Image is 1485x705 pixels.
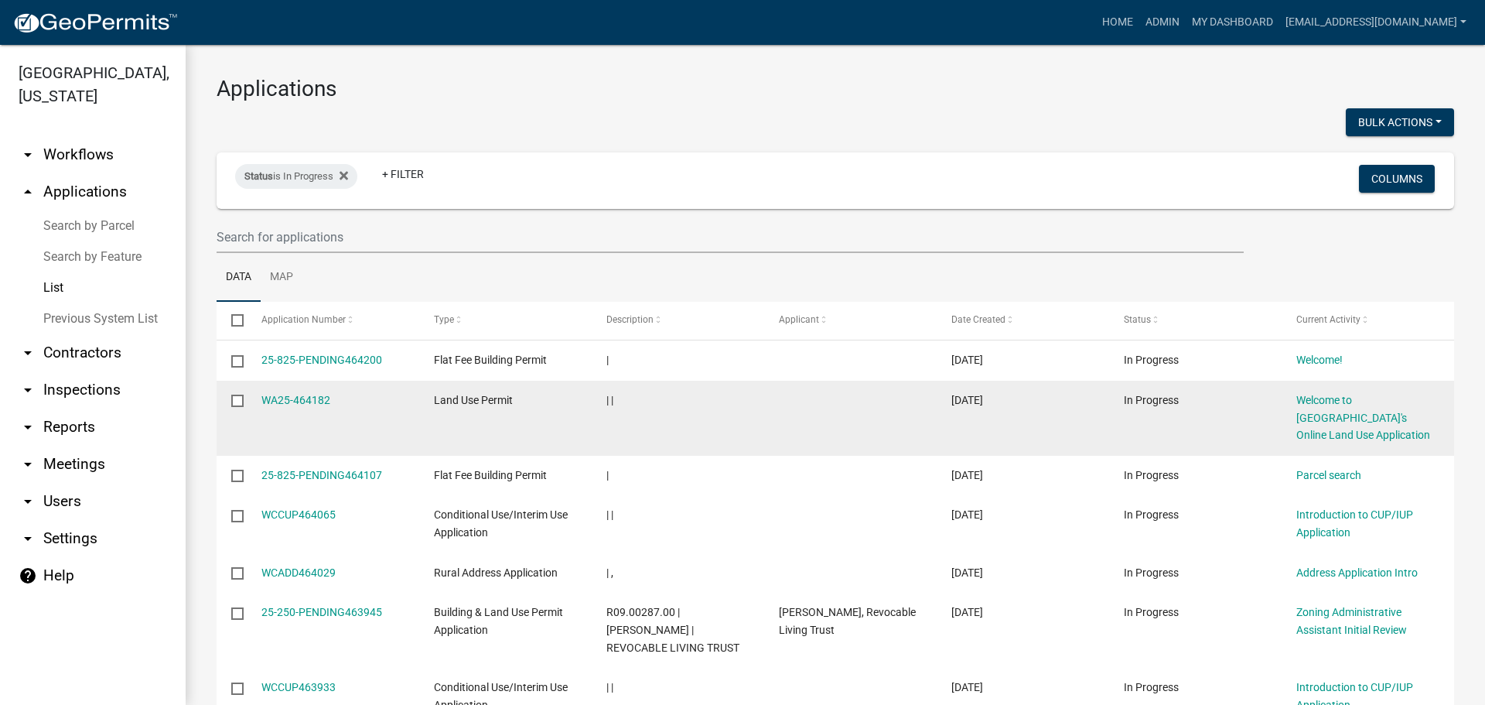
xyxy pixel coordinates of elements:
[434,354,547,366] span: Flat Fee Building Permit
[606,606,739,654] span: R09.00287.00 | MARK E HAUKOM | REVOCABLE LIVING TRUST
[779,606,916,636] span: Mark Haukom, Revocable Living Trust
[19,381,37,399] i: arrow_drop_down
[246,302,418,339] datatable-header-cell: Application Number
[261,253,302,303] a: Map
[1279,8,1473,37] a: [EMAIL_ADDRESS][DOMAIN_NAME]
[434,394,513,406] span: Land Use Permit
[1124,508,1179,521] span: In Progress
[606,314,654,325] span: Description
[217,76,1454,102] h3: Applications
[261,606,382,618] a: 25-250-PENDING463945
[1282,302,1454,339] datatable-header-cell: Current Activity
[606,469,609,481] span: |
[370,160,436,188] a: + Filter
[606,394,613,406] span: | |
[418,302,591,339] datatable-header-cell: Type
[951,314,1005,325] span: Date Created
[1296,394,1430,442] a: Welcome to [GEOGRAPHIC_DATA]'s Online Land Use Application
[1296,606,1407,636] a: Zoning Administrative Assistant Initial Review
[1124,606,1179,618] span: In Progress
[261,314,346,325] span: Application Number
[235,164,357,189] div: is In Progress
[951,469,983,481] span: 08/14/2025
[1096,8,1139,37] a: Home
[1296,354,1343,366] a: Welcome!
[261,469,382,481] a: 25-825-PENDING464107
[1296,314,1360,325] span: Current Activity
[19,418,37,436] i: arrow_drop_down
[217,253,261,303] a: Data
[434,469,547,481] span: Flat Fee Building Permit
[19,529,37,548] i: arrow_drop_down
[434,508,568,539] span: Conditional Use/Interim Use Application
[1124,314,1151,325] span: Status
[217,221,1244,253] input: Search for applications
[1124,394,1179,406] span: In Progress
[592,302,764,339] datatable-header-cell: Description
[434,314,454,325] span: Type
[19,566,37,585] i: help
[19,145,37,164] i: arrow_drop_down
[1124,354,1179,366] span: In Progress
[937,302,1109,339] datatable-header-cell: Date Created
[19,344,37,362] i: arrow_drop_down
[434,566,558,579] span: Rural Address Application
[1139,8,1186,37] a: Admin
[19,183,37,201] i: arrow_drop_up
[606,681,613,693] span: | |
[951,394,983,406] span: 08/14/2025
[261,681,336,693] a: WCCUP463933
[19,492,37,511] i: arrow_drop_down
[606,508,613,521] span: | |
[261,354,382,366] a: 25-825-PENDING464200
[951,566,983,579] span: 08/14/2025
[261,566,336,579] a: WCADD464029
[951,508,983,521] span: 08/14/2025
[1296,508,1413,539] a: Introduction to CUP/IUP Application
[1296,566,1418,579] a: Address Application Intro
[261,508,336,521] a: WCCUP464065
[951,681,983,693] span: 08/14/2025
[1124,469,1179,481] span: In Progress
[1124,566,1179,579] span: In Progress
[606,566,613,579] span: | ,
[606,354,609,366] span: |
[244,170,273,182] span: Status
[1109,302,1282,339] datatable-header-cell: Status
[1296,469,1361,481] a: Parcel search
[1346,108,1454,136] button: Bulk Actions
[779,314,819,325] span: Applicant
[951,606,983,618] span: 08/14/2025
[764,302,937,339] datatable-header-cell: Applicant
[217,302,246,339] datatable-header-cell: Select
[261,394,330,406] a: WA25-464182
[434,606,563,636] span: Building & Land Use Permit Application
[1124,681,1179,693] span: In Progress
[19,455,37,474] i: arrow_drop_down
[1186,8,1279,37] a: My Dashboard
[951,354,983,366] span: 08/15/2025
[1359,165,1435,193] button: Columns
